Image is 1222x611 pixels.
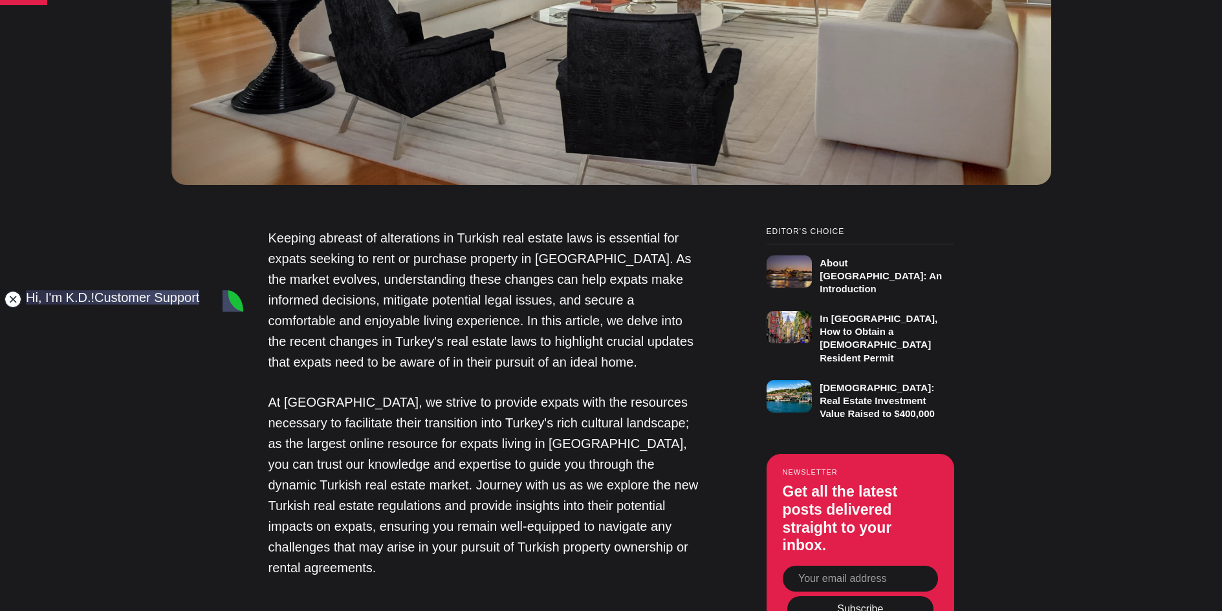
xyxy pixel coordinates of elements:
small: Editor’s Choice [767,228,954,236]
p: At [GEOGRAPHIC_DATA], we strive to provide expats with the resources necessary to facilitate thei... [268,392,702,578]
h3: Get all the latest posts delivered straight to your inbox. [783,483,938,554]
small: Newsletter [783,468,938,476]
h3: [DEMOGRAPHIC_DATA]: Real Estate Investment Value Raised to $400,000 [820,382,935,420]
input: Your email address [783,566,938,592]
h3: In [GEOGRAPHIC_DATA], How to Obtain a [DEMOGRAPHIC_DATA] Resident Permit [820,313,937,363]
a: In [GEOGRAPHIC_DATA], How to Obtain a [DEMOGRAPHIC_DATA] Resident Permit [767,305,954,364]
p: Keeping abreast of alterations in Turkish real estate laws is essential for expats seeking to ren... [268,228,702,372]
h3: About [GEOGRAPHIC_DATA]: An Introduction [820,257,942,295]
a: [DEMOGRAPHIC_DATA]: Real Estate Investment Value Raised to $400,000 [767,374,954,420]
a: About [GEOGRAPHIC_DATA]: An Introduction [767,244,954,295]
